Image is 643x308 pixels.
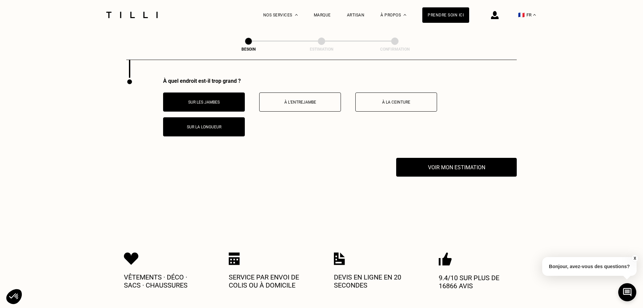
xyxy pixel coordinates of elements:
[355,93,437,112] button: À la ceinture
[533,14,536,16] img: menu déroulant
[259,93,341,112] button: À l’entrejambe
[334,273,414,289] p: Devis en ligne en 20 secondes
[167,125,241,129] p: Sur la longueur
[347,13,365,17] a: Artisan
[229,252,240,265] img: Icon
[631,255,638,262] button: X
[361,47,428,52] div: Confirmation
[263,100,337,105] p: À l’entrejambe
[396,158,517,177] button: Voir mon estimation
[288,47,355,52] div: Estimation
[163,78,517,84] div: À quel endroit est-il trop grand ?
[215,47,282,52] div: Besoin
[314,13,331,17] a: Marque
[124,273,204,289] p: Vêtements · Déco · Sacs · Chaussures
[124,252,139,265] img: Icon
[295,14,298,16] img: Menu déroulant
[229,273,309,289] p: Service par envoi de colis ou à domicile
[439,274,519,290] p: 9.4/10 sur plus de 16866 avis
[422,7,469,23] a: Prendre soin ici
[104,12,160,18] img: Logo du service de couturière Tilli
[163,93,245,112] button: Sur les jambes
[542,257,637,276] p: Bonjour, avez-vous des questions?
[518,12,525,18] span: 🇫🇷
[167,100,241,105] p: Sur les jambes
[439,252,452,266] img: Icon
[404,14,406,16] img: Menu déroulant à propos
[163,117,245,136] button: Sur la longueur
[359,100,433,105] p: À la ceinture
[491,11,499,19] img: icône connexion
[334,252,345,265] img: Icon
